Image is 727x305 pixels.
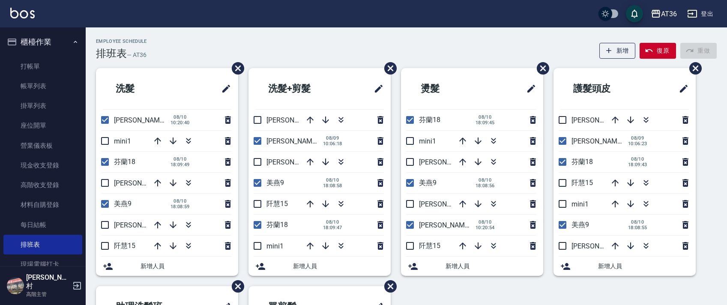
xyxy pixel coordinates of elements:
[255,73,346,104] h2: 洗髮+剪髮
[3,57,82,76] a: 打帳單
[266,242,284,250] span: mini1
[446,262,536,271] span: 新增人員
[3,136,82,155] a: 營業儀表板
[419,242,440,250] span: 阡慧15
[323,141,342,147] span: 10:06:18
[3,215,82,235] a: 每日結帳
[476,225,495,230] span: 10:20:54
[419,179,437,187] span: 美燕9
[10,8,35,18] img: Logo
[628,135,647,141] span: 08/09
[571,179,593,187] span: 阡慧15
[114,137,131,145] span: mini1
[127,51,147,60] h6: — AT36
[476,177,495,183] span: 08/10
[571,242,631,250] span: [PERSON_NAME]11
[647,5,680,23] button: AT36
[3,254,82,274] a: 現場電腦打卡
[266,221,288,229] span: 芬蘭18
[323,225,342,230] span: 18:09:47
[419,137,436,145] span: mini1
[266,200,288,208] span: 阡慧15
[96,257,238,276] div: 新增人員
[3,31,82,53] button: 櫃檯作業
[171,156,190,162] span: 08/10
[26,290,70,298] p: 高階主管
[571,158,593,166] span: 芬蘭18
[7,277,24,294] img: Person
[476,120,495,126] span: 18:09:45
[171,198,190,204] span: 08/10
[266,158,326,166] span: [PERSON_NAME]11
[248,257,391,276] div: 新增人員
[3,116,82,135] a: 座位開單
[96,48,127,60] h3: 排班表
[171,114,190,120] span: 08/10
[323,219,342,225] span: 08/10
[103,73,182,104] h2: 洗髮
[26,273,70,290] h5: [PERSON_NAME]村
[419,158,478,166] span: [PERSON_NAME]16
[114,242,135,250] span: 阡慧15
[266,179,284,187] span: 美燕9
[571,221,589,229] span: 美燕9
[266,116,326,124] span: [PERSON_NAME]16
[628,225,647,230] span: 18:08:55
[628,162,647,167] span: 18:09:43
[553,257,696,276] div: 新增人員
[96,39,147,44] h2: Employee Schedule
[599,43,636,59] button: 新增
[684,6,717,22] button: 登出
[628,219,647,225] span: 08/10
[408,73,487,104] h2: 燙髮
[673,78,689,99] span: 修改班表的標題
[216,78,231,99] span: 修改班表的標題
[114,200,132,208] span: 美燕9
[225,274,245,299] span: 刪除班表
[476,114,495,120] span: 08/10
[419,221,474,229] span: [PERSON_NAME]6
[378,274,398,299] span: 刪除班表
[141,262,231,271] span: 新增人員
[114,116,169,124] span: [PERSON_NAME]6
[323,135,342,141] span: 08/09
[368,78,384,99] span: 修改班表的標題
[378,56,398,81] span: 刪除班表
[3,155,82,175] a: 現金收支登錄
[171,204,190,209] span: 18:08:59
[266,137,322,145] span: [PERSON_NAME]6
[661,9,677,19] div: AT36
[3,175,82,195] a: 高階收支登錄
[530,56,550,81] span: 刪除班表
[3,195,82,215] a: 材料自購登錄
[323,183,342,188] span: 18:08:58
[628,156,647,162] span: 08/10
[114,179,173,187] span: [PERSON_NAME]16
[628,141,647,147] span: 10:06:23
[626,5,643,22] button: save
[476,183,495,188] span: 18:08:56
[323,177,342,183] span: 08/10
[401,257,543,276] div: 新增人員
[560,73,649,104] h2: 護髮頭皮
[171,162,190,167] span: 18:09:49
[476,219,495,225] span: 08/10
[225,56,245,81] span: 刪除班表
[3,235,82,254] a: 排班表
[171,120,190,126] span: 10:20:40
[571,137,627,145] span: [PERSON_NAME]6
[114,221,173,229] span: [PERSON_NAME]11
[419,116,440,124] span: 芬蘭18
[521,78,536,99] span: 修改班表的標題
[3,76,82,96] a: 帳單列表
[3,96,82,116] a: 掛單列表
[419,200,478,208] span: [PERSON_NAME]11
[114,158,135,166] span: 芬蘭18
[640,43,676,59] button: 復原
[571,200,589,208] span: mini1
[571,116,631,124] span: [PERSON_NAME]16
[293,262,384,271] span: 新增人員
[598,262,689,271] span: 新增人員
[683,56,703,81] span: 刪除班表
